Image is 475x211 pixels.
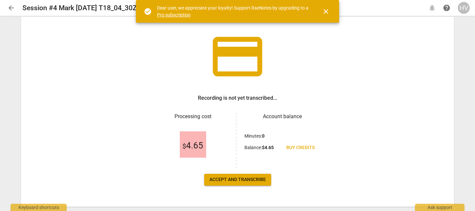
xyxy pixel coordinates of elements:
div: Dear user, we appreciate your loyalty! Support RaeNotes by upgrading to a [157,5,310,18]
h3: Account balance [244,113,320,120]
span: Buy credits [286,145,315,151]
div: Keyboard shortcuts [11,204,67,211]
p: Balance : [244,144,274,151]
span: Accept and transcribe [209,176,266,183]
span: arrow_back [7,4,15,12]
button: Close [318,4,334,19]
span: credit_card [208,27,267,86]
h3: Processing cost [155,113,231,120]
span: 4.65 [182,141,203,151]
span: check_circle [144,8,152,15]
div: Ask support [415,204,464,211]
a: Help [441,2,453,14]
h2: Session #4 Mark [DATE] T18_04_30Z [22,4,137,12]
span: close [322,8,330,15]
span: $ [182,142,186,150]
b: 0 [262,133,265,139]
b: $ 4.65 [262,145,274,150]
h3: Recording is not yet transcribed... [198,94,277,102]
p: Minutes : [244,133,265,140]
button: HV [458,2,470,14]
a: Buy credits [281,142,320,154]
button: Accept and transcribe [204,174,271,186]
span: help [443,4,451,12]
a: Pro subscription [157,12,191,17]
